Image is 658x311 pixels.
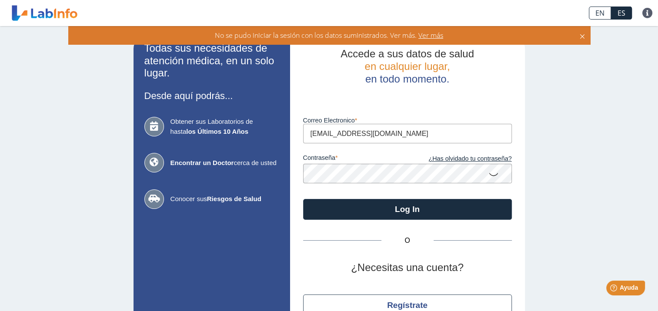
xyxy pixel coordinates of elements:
[207,195,261,202] b: Riesgos de Salud
[170,158,279,168] span: cerca de usted
[365,73,449,85] span: en todo momento.
[364,60,450,72] span: en cualquier lugar,
[303,199,512,220] button: Log In
[170,117,279,136] span: Obtener sus Laboratorios de hasta
[581,277,648,301] iframe: Help widget launcher
[170,194,279,204] span: Conocer sus
[589,7,611,20] a: EN
[381,235,434,246] span: O
[341,48,474,60] span: Accede a sus datos de salud
[144,90,279,101] h3: Desde aquí podrás...
[170,159,234,166] b: Encontrar un Doctor
[186,128,248,135] b: los Últimos 10 Años
[407,154,512,164] a: ¿Has olvidado tu contraseña?
[303,154,407,164] label: contraseña
[215,30,417,40] span: No se pudo iniciar la sesión con los datos suministrados. Ver más.
[417,30,443,40] span: Ver más
[611,7,632,20] a: ES
[303,261,512,274] h2: ¿Necesitas una cuenta?
[144,42,279,79] h2: Todas sus necesidades de atención médica, en un solo lugar.
[303,117,512,124] label: Correo Electronico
